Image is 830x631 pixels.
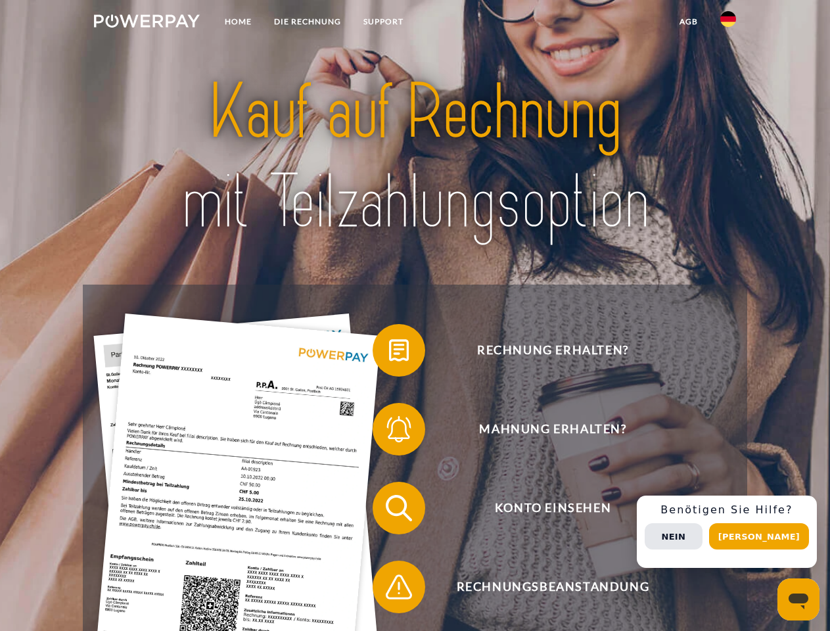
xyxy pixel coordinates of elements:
img: qb_search.svg [382,492,415,525]
button: Nein [645,523,703,549]
img: qb_bill.svg [382,334,415,367]
span: Rechnungsbeanstandung [392,561,714,613]
a: SUPPORT [352,10,415,34]
iframe: Schaltfläche zum Öffnen des Messaging-Fensters [777,578,819,620]
button: Rechnung erhalten? [373,324,714,377]
div: Schnellhilfe [637,496,817,568]
button: Rechnungsbeanstandung [373,561,714,613]
img: qb_warning.svg [382,571,415,603]
h3: Benötigen Sie Hilfe? [645,503,809,517]
span: Mahnung erhalten? [392,403,714,456]
img: logo-powerpay-white.svg [94,14,200,28]
a: DIE RECHNUNG [263,10,352,34]
button: Mahnung erhalten? [373,403,714,456]
button: [PERSON_NAME] [709,523,809,549]
span: Konto einsehen [392,482,714,534]
img: qb_bell.svg [382,413,415,446]
a: Home [214,10,263,34]
img: de [720,11,736,27]
button: Konto einsehen [373,482,714,534]
span: Rechnung erhalten? [392,324,714,377]
a: agb [668,10,709,34]
img: title-powerpay_de.svg [126,63,704,252]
